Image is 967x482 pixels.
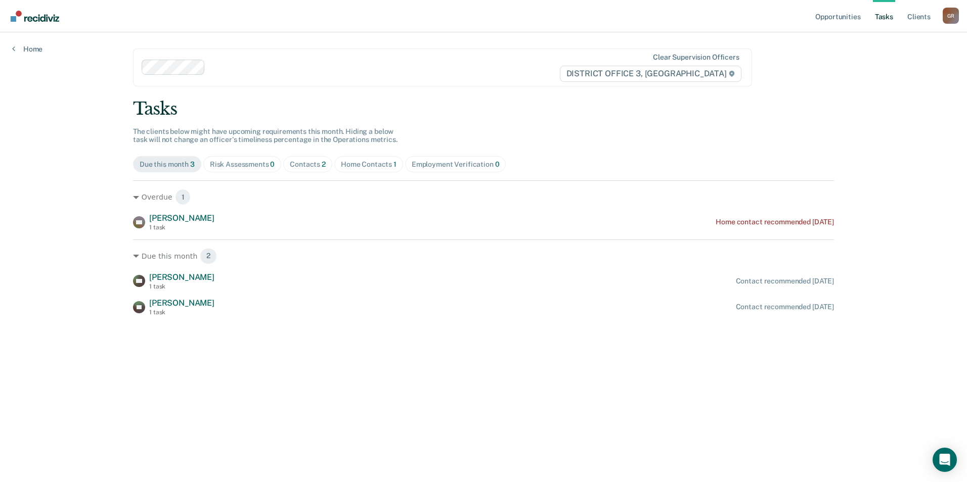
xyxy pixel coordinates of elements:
[393,160,397,168] span: 1
[133,127,398,144] span: The clients below might have upcoming requirements this month. Hiding a below task will not chang...
[12,44,42,54] a: Home
[322,160,326,168] span: 2
[190,160,195,168] span: 3
[943,8,959,24] button: Profile dropdown button
[412,160,500,169] div: Employment Verification
[933,448,957,472] div: Open Intercom Messenger
[175,189,191,205] span: 1
[140,160,195,169] div: Due this month
[736,303,834,311] div: Contact recommended [DATE]
[200,248,217,264] span: 2
[943,8,959,24] div: G R
[149,298,214,308] span: [PERSON_NAME]
[653,53,739,62] div: Clear supervision officers
[133,189,834,205] div: Overdue 1
[341,160,397,169] div: Home Contacts
[149,309,214,316] div: 1 task
[149,224,214,231] div: 1 task
[290,160,326,169] div: Contacts
[149,272,214,282] span: [PERSON_NAME]
[736,277,834,285] div: Contact recommended [DATE]
[495,160,500,168] span: 0
[716,218,834,226] div: Home contact recommended [DATE]
[11,11,59,22] img: Recidiviz
[133,99,834,119] div: Tasks
[210,160,275,169] div: Risk Assessments
[149,213,214,223] span: [PERSON_NAME]
[270,160,275,168] span: 0
[133,248,834,264] div: Due this month 2
[149,283,214,290] div: 1 task
[560,66,741,82] span: DISTRICT OFFICE 3, [GEOGRAPHIC_DATA]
